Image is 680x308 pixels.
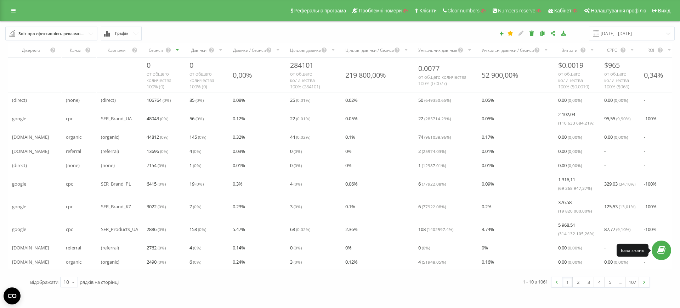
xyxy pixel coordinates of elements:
span: Вихід [658,8,670,13]
span: 0 [189,60,193,70]
span: $ 965 [604,60,620,70]
span: ( 13,01 %) [619,204,635,209]
span: ( 0 %) [294,181,302,187]
span: [DOMAIN_NAME] [12,133,49,141]
span: cpc [66,114,73,123]
span: 7154 [147,161,166,170]
span: ( 0 %) [193,245,201,251]
span: (referral) [101,243,119,252]
span: 376,58 [558,198,596,215]
span: ( 0,00 %) [568,97,582,103]
span: ( 0 %) [160,134,168,140]
div: Дзвінки / Сеанси [233,47,266,53]
span: 0 [147,60,151,70]
span: ( 0 %) [160,148,168,154]
span: 4 [418,258,446,266]
span: 0.16 % [482,258,494,266]
span: ( 25974.03 %) [422,148,446,154]
span: cpc [66,202,73,211]
span: ( 0 %) [195,116,204,121]
span: ( 0 %) [158,204,166,209]
div: Кампанія [101,47,132,53]
i: Цей звіт буде завантажено першим при відкритті Аналітики. Ви можете призначити будь-який інший ва... [508,31,514,35]
span: 5.47 % [233,225,245,233]
span: $ 0.0019 [558,60,583,70]
span: 0.24 % [233,258,245,266]
span: 0.1 % [345,202,355,211]
div: 0,34% [644,70,663,80]
span: ( 0 %) [193,204,201,209]
span: ( 0,00 %) [568,245,582,251]
span: ( 0.02 %) [296,226,310,232]
span: 3.74 % [482,225,494,233]
span: ( 77922.08 %) [422,204,446,209]
span: 2 102,04 [558,110,596,127]
span: 85 [189,96,204,104]
span: organic [66,258,81,266]
span: Налаштування профілю [591,8,646,13]
div: Звіт про ефективність рекламних кампаній [18,30,85,38]
span: 6 [189,258,201,266]
span: 4 [189,147,201,155]
span: 22 [418,114,451,123]
span: 3022 [147,202,166,211]
span: 0,00 [604,96,628,104]
div: scrollable content [8,43,672,269]
span: ( 0 %) [160,116,168,121]
span: 44812 [147,133,168,141]
span: от общего количества 100% ( $ 965 ) [604,71,629,90]
i: Поділитися налаштуваннями звіту [550,31,556,35]
div: Дзвінки [189,47,209,53]
span: Графік [115,31,128,36]
span: ( 110 633 684,21 %) [558,120,594,126]
span: 0,00 [604,133,628,141]
span: ( 0,00 %) [568,148,582,154]
span: 0 % [345,243,352,252]
div: Цільові дзвінки / Сеанси [345,47,394,53]
span: 3 [290,202,302,211]
span: 2886 [147,225,166,233]
span: ( 649350.65 %) [424,97,451,103]
div: Канал [66,47,85,53]
div: Витрати [558,47,580,53]
span: 6415 [147,180,166,188]
span: ( 0 %) [163,97,171,103]
span: рядків на сторінці [80,279,119,285]
span: 0 [290,147,302,155]
span: SER_Products_UA [101,225,138,233]
span: 0.32 % [233,133,245,141]
span: ( 0 %) [158,245,166,251]
span: 13696 [147,147,168,155]
div: 219 800,00% [345,70,386,80]
span: от общего количества 100% ( 0.0077 ) [418,74,466,87]
span: -100 % [644,114,657,123]
span: 2490 [147,258,166,266]
span: - [644,133,645,141]
i: Копіювати звіт [539,31,545,35]
i: Завантажити звіт [561,31,567,35]
span: 0.05 % [345,114,358,123]
span: Реферальна програма [294,8,346,13]
span: ( 0 %) [294,204,302,209]
span: 2.36 % [345,225,358,233]
span: ( 0 %) [158,226,166,232]
span: 3 [290,258,302,266]
span: от общего количества 100% ( 0 ) [189,71,214,90]
span: ( 0,00 %) [614,134,628,140]
span: SER_Brand_KZ [101,202,131,211]
span: 1 [189,161,201,170]
span: ( 0.01 %) [296,97,310,103]
span: Clear numbers [448,8,480,13]
span: 145 [189,133,206,141]
span: - [644,258,645,266]
span: 0,00 [604,258,628,266]
a: 4 [594,277,605,287]
span: ( 0 %) [158,163,166,168]
span: ( 0 %) [294,245,302,251]
i: Створити звіт [499,31,504,35]
span: 0,00 [558,96,582,104]
span: 0.17 % [482,133,494,141]
span: ( 77922.08 %) [422,181,446,187]
span: (organic) [101,133,119,141]
span: 7 [189,202,201,211]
